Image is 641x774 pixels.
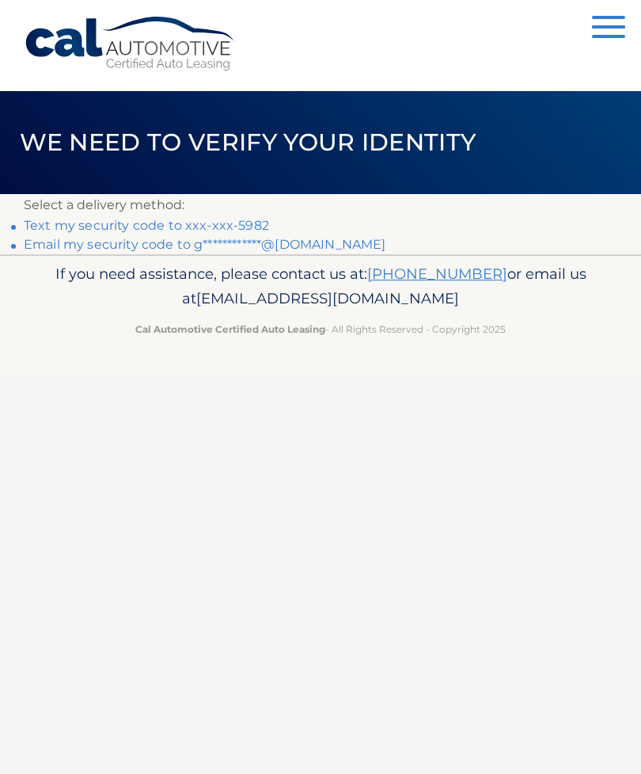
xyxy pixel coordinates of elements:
p: If you need assistance, please contact us at: or email us at [24,261,617,312]
a: Cal Automotive [24,16,237,72]
a: [PHONE_NUMBER] [367,265,507,283]
span: [EMAIL_ADDRESS][DOMAIN_NAME] [196,289,459,307]
a: Text my security code to xxx-xxx-5982 [24,218,269,233]
span: We need to verify your identity [20,128,476,157]
p: - All Rights Reserved - Copyright 2025 [24,321,617,337]
strong: Cal Automotive Certified Auto Leasing [135,323,325,335]
p: Select a delivery method: [24,194,617,216]
button: Menu [592,16,625,42]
